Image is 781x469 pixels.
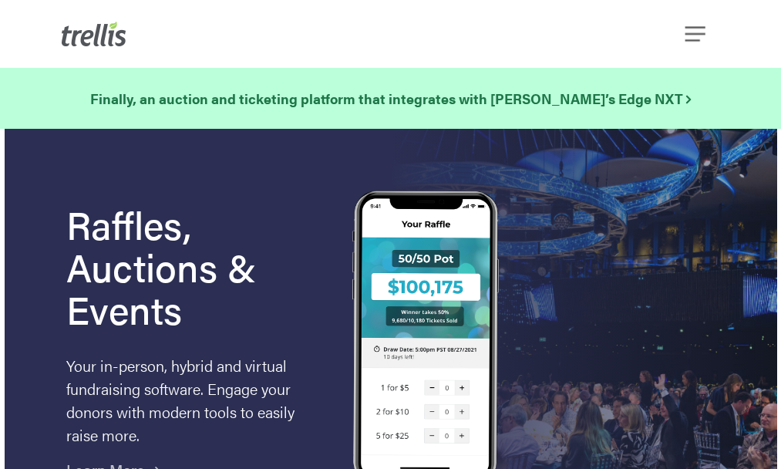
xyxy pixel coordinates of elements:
a: Navigation Menu [688,26,705,42]
h1: Raffles, Auctions & Events [66,203,321,330]
strong: Finally, an auction and ticketing platform that integrates with [PERSON_NAME]’s Edge NXT [90,89,691,108]
a: Finally, an auction and ticketing platform that integrates with [PERSON_NAME]’s Edge NXT [90,88,691,110]
p: Your in-person, hybrid and virtual fundraising software. Engage your donors with modern tools to ... [66,354,321,447]
img: Trellis [62,22,126,46]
